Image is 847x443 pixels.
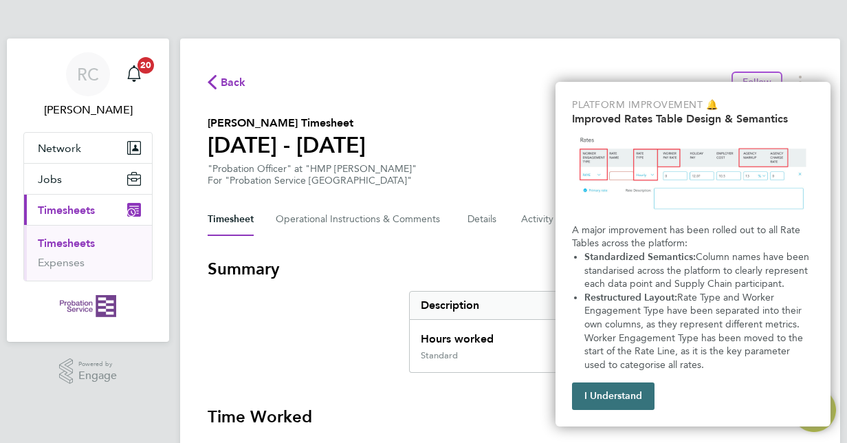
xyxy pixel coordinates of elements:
div: Summary [409,291,813,373]
span: Ruth Clarke [23,102,153,118]
p: A major improvement has been rolled out to all Rate Tables across the platform: [572,224,814,250]
div: Hours worked [410,320,712,350]
span: Engage [78,370,117,382]
div: Description [410,292,712,319]
h3: Time Worked [208,406,813,428]
span: Network [38,142,81,155]
span: 20 [137,57,154,74]
span: Back [221,74,246,91]
p: Platform Improvement 🔔 [572,98,814,112]
button: Activity Logs [521,203,579,236]
div: Improved Rate Table Semantics [555,82,830,426]
a: Timesheets [38,237,95,250]
strong: Standardized Semantics: [584,251,696,263]
h2: [PERSON_NAME] Timesheet [208,115,366,131]
h1: [DATE] - [DATE] [208,131,366,159]
div: "Probation Officer" at "HMP [PERSON_NAME]" [208,163,417,186]
a: Go to home page [23,295,153,317]
span: Jobs [38,173,62,186]
span: Follow [742,76,771,88]
img: probationservice-logo-retina.png [60,295,115,317]
button: I Understand [572,382,654,410]
span: Timesheets [38,204,95,217]
div: For "Probation Service [GEOGRAPHIC_DATA]" [208,175,417,186]
h2: Improved Rates Table Design & Semantics [572,112,814,125]
span: RC [77,65,99,83]
span: Rate Type and Worker Engagement Type have been separated into their own columns, as they represen... [584,292,806,371]
button: Timesheet [208,203,254,236]
div: Standard [421,350,458,361]
span: Column names have been standarised across the platform to clearly represent each data point and S... [584,251,812,290]
a: Expenses [38,256,85,269]
a: Go to account details [23,52,153,118]
span: Powered by [78,358,117,370]
img: Updated Rates Table Design & Semantics [572,131,814,218]
button: Details [467,203,499,236]
strong: Restructured Layout: [584,292,677,303]
button: Operational Instructions & Comments [276,203,445,236]
button: Timesheets Menu [788,72,813,93]
nav: Main navigation [7,39,169,342]
h3: Summary [208,258,813,280]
